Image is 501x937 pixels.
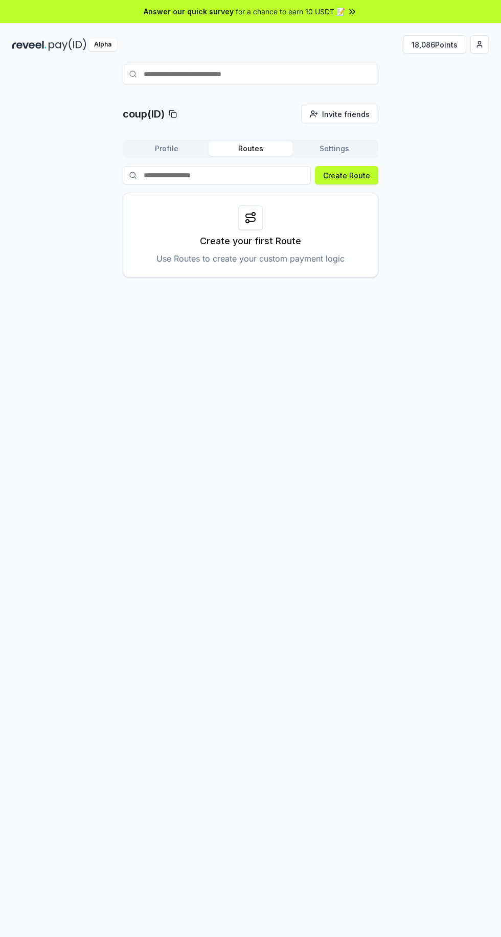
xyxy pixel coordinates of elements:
[156,252,345,265] p: Use Routes to create your custom payment logic
[315,166,378,184] button: Create Route
[49,38,86,51] img: pay_id
[292,142,376,156] button: Settings
[144,6,234,17] span: Answer our quick survey
[403,35,466,54] button: 18,086Points
[88,38,117,51] div: Alpha
[322,109,370,120] span: Invite friends
[123,107,165,121] p: coup(ID)
[125,142,209,156] button: Profile
[301,105,378,123] button: Invite friends
[12,38,47,51] img: reveel_dark
[209,142,292,156] button: Routes
[236,6,345,17] span: for a chance to earn 10 USDT 📝
[200,234,301,248] p: Create your first Route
